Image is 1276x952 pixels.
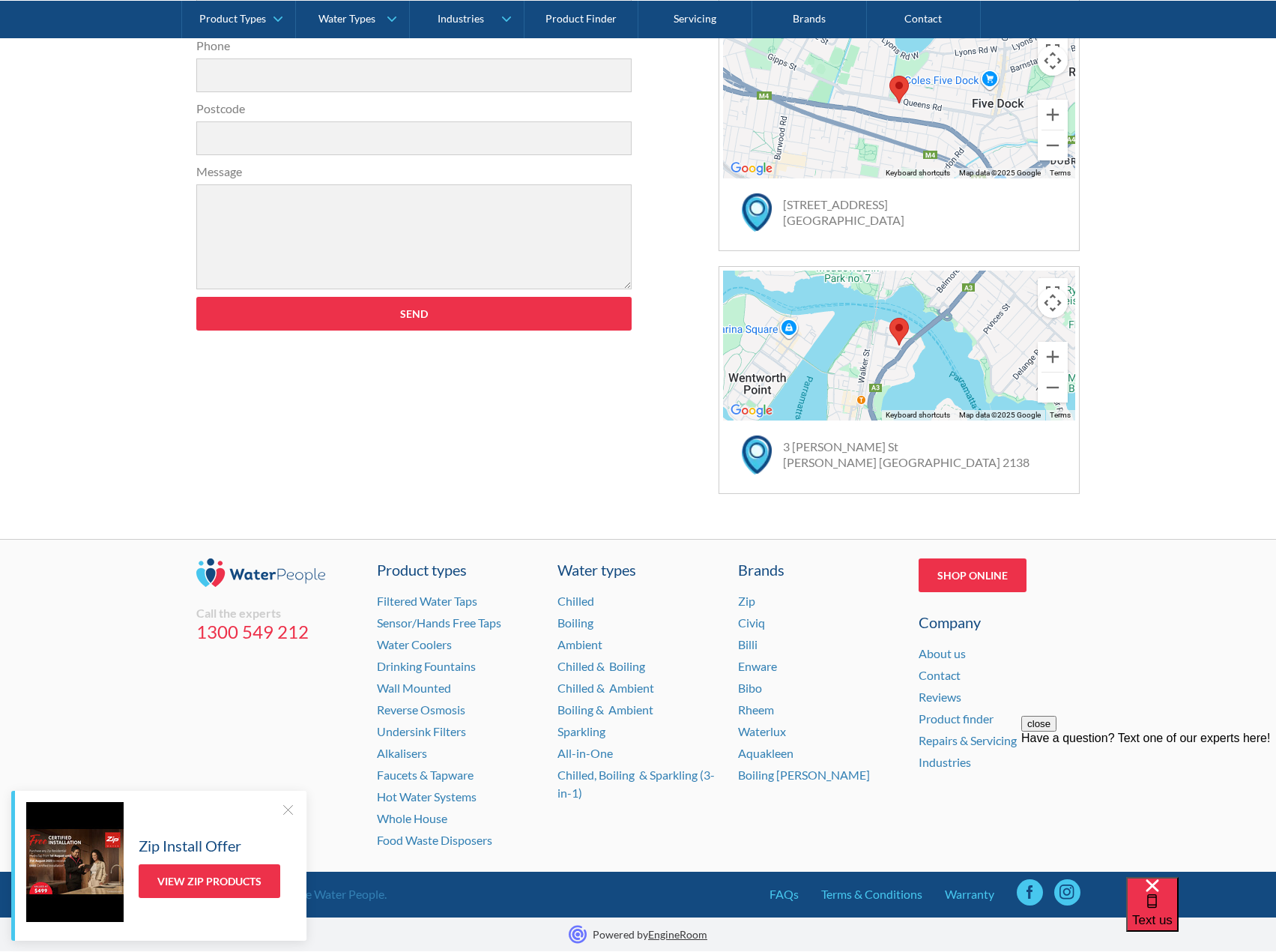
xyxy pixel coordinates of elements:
a: Shop Online [919,558,1026,592]
div: Call the experts [196,606,358,621]
a: Product types [377,558,539,581]
a: Reviews [919,690,961,704]
button: Zoom in [1038,342,1068,372]
a: Terms [1050,169,1071,177]
label: Message [196,163,632,181]
a: Chilled & Ambient [557,681,654,695]
a: Contact [919,668,961,682]
iframe: podium webchat widget prompt [1021,716,1276,896]
span: Map data ©2025 Google [959,169,1041,177]
button: Map camera controls [1038,46,1068,76]
div: Industries [438,12,484,25]
button: Zoom out [1038,373,1068,403]
a: Warranty [945,885,994,903]
a: Terms & Conditions [821,885,922,903]
a: Boiling & Ambient [557,702,653,717]
img: map marker icon [742,436,772,474]
a: Product finder [919,711,994,726]
a: EngineRoom [648,928,707,941]
span: Map data ©2025 Google [959,411,1041,419]
a: Filtered Water Taps [377,594,477,608]
a: Aquakleen [738,746,793,760]
label: Postcode [196,100,632,118]
a: Water types [557,558,719,581]
a: Enware [738,659,777,673]
a: Reverse Osmosis [377,702,465,717]
div: Map pin [883,70,915,109]
a: Chilled [557,594,594,608]
a: About us [919,646,966,660]
a: Waterlux [738,724,786,738]
button: Keyboard shortcuts [886,410,950,421]
a: Click to see this area on Google Maps [727,401,776,421]
a: Boiling [557,615,593,630]
a: Chilled & Boiling [557,659,645,673]
a: Civiq [738,615,765,630]
a: Alkalisers [377,746,427,760]
div: Company [919,611,1080,633]
a: Terms [1050,411,1071,419]
label: Phone [196,37,632,55]
a: Chilled, Boiling & Sparkling (3-in-1) [557,768,715,800]
img: Google [727,401,776,421]
a: Faucets & Tapware [377,768,474,782]
a: Whole House [377,811,447,825]
iframe: podium webchat widget bubble [1126,877,1276,952]
div: Brands [738,558,900,581]
a: Wall Mounted [377,681,451,695]
a: Water Coolers [377,637,452,651]
a: Sparkling [557,724,605,738]
a: 1300 549 212 [196,621,358,643]
button: Toggle fullscreen view [1038,278,1068,308]
button: Zoom in [1038,100,1068,130]
button: Zoom out [1038,130,1068,160]
a: Zip [738,594,755,608]
img: Zip Install Offer [26,802,124,922]
a: Ambient [557,637,602,651]
a: Drinking Fountains [377,659,476,673]
a: 3 [PERSON_NAME] St[PERSON_NAME] [GEOGRAPHIC_DATA] 2138 [783,439,1029,469]
p: Powered by [593,927,707,942]
a: Undersink Filters [377,724,466,738]
div: Map pin [883,312,915,352]
a: Bibo [738,681,762,695]
h5: Zip Install Offer [139,834,241,857]
a: Rheem [738,702,774,717]
a: Industries [919,755,971,769]
button: Keyboard shortcuts [886,168,950,178]
a: All-in-One [557,746,613,760]
input: Send [196,297,632,331]
a: Repairs & Servicing [919,733,1017,747]
a: Sensor/Hands Free Taps [377,615,501,630]
a: [STREET_ADDRESS][GEOGRAPHIC_DATA] [783,197,904,227]
img: map marker icon [742,193,772,232]
a: Billi [738,637,758,651]
div: Water Types [318,12,375,25]
button: Map camera controls [1038,288,1068,318]
a: View Zip Products [139,864,280,898]
div: Product Types [199,12,266,25]
a: Hot Water Systems [377,789,477,804]
a: Food Waste Disposers [377,833,492,847]
img: Google [727,159,776,178]
a: Boiling [PERSON_NAME] [738,768,870,782]
a: FAQs [769,885,799,903]
a: Click to see this area on Google Maps [727,159,776,178]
